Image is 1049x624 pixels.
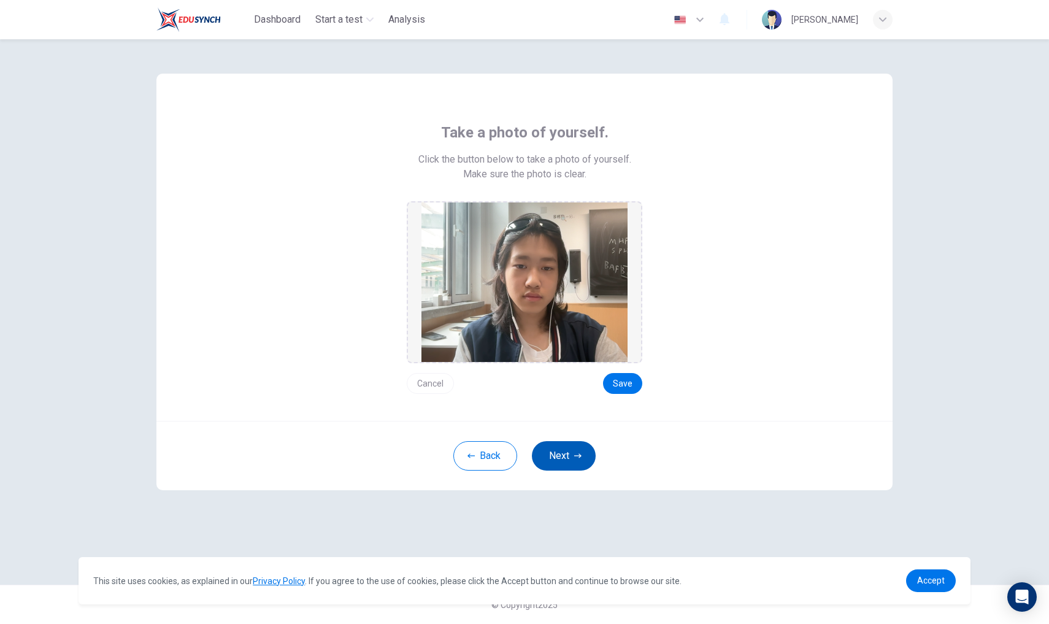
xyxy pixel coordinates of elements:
button: Back [453,441,517,471]
div: [PERSON_NAME] [791,12,858,27]
a: Rosedale logo [156,7,249,32]
div: cookieconsent [79,557,970,604]
span: This site uses cookies, as explained in our . If you agree to the use of cookies, please click th... [93,576,682,586]
span: Take a photo of yourself. [441,123,609,142]
button: Next [532,441,596,471]
span: Start a test [315,12,363,27]
button: Start a test [310,9,378,31]
button: Analysis [383,9,430,31]
img: Profile picture [762,10,782,29]
div: Open Intercom Messenger [1007,582,1037,612]
button: Dashboard [249,9,305,31]
span: Analysis [388,12,425,27]
span: Accept [917,576,945,585]
img: Rosedale logo [156,7,221,32]
button: Cancel [407,373,454,394]
span: Make sure the photo is clear. [463,167,586,182]
a: Privacy Policy [253,576,305,586]
img: preview screemshot [421,202,628,362]
span: Dashboard [254,12,301,27]
span: © Copyright 2025 [491,600,558,610]
a: dismiss cookie message [906,569,956,592]
span: Click the button below to take a photo of yourself. [418,152,631,167]
img: en [672,15,688,25]
button: Save [603,373,642,394]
